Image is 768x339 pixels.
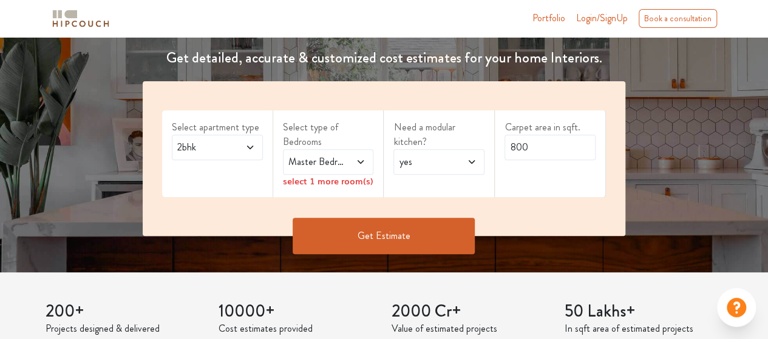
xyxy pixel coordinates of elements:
label: Need a modular kitchen? [393,120,484,149]
h4: Get detailed, accurate & customized cost estimates for your home Interiors. [135,49,633,67]
span: 2bhk [175,140,235,155]
img: logo-horizontal.svg [50,8,111,29]
h3: 50 Lakhs+ [565,301,723,322]
p: Projects designed & delivered [46,321,204,336]
span: logo-horizontal.svg [50,5,111,32]
span: yes [396,155,457,169]
a: Portfolio [532,11,565,25]
h3: 2000 Cr+ [392,301,550,322]
h3: 200+ [46,301,204,322]
div: select 1 more room(s) [283,175,374,187]
button: Get Estimate [293,218,475,254]
p: Value of estimated projects [392,321,550,336]
span: Login/SignUp [576,11,628,25]
input: Enter area sqft [505,135,596,160]
p: In sqft area of estimated projects [565,321,723,336]
p: Cost estimates provided [219,321,377,336]
label: Select apartment type [172,120,263,135]
label: Carpet area in sqft. [505,120,596,135]
h3: 10000+ [219,301,377,322]
div: Book a consultation [639,9,717,28]
label: Select type of Bedrooms [283,120,374,149]
span: Master Bedroom [286,155,346,169]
